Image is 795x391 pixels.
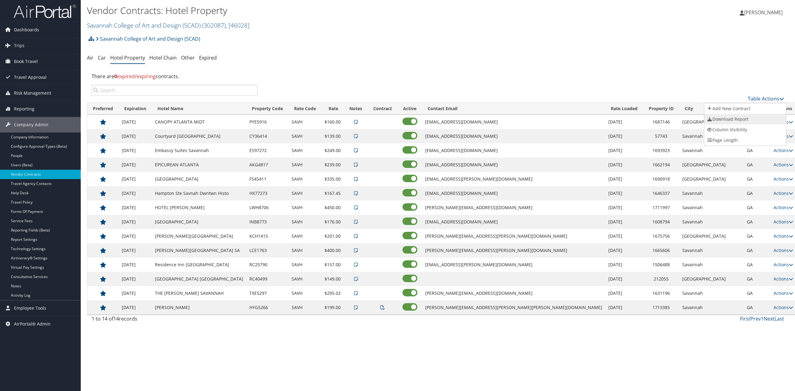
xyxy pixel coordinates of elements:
span: Employee Tools [14,300,46,316]
span: Company Admin [14,117,48,133]
a: Download Report [704,114,786,124]
a: Add New Contract [704,103,786,114]
span: Travel Approval [14,70,47,85]
span: Book Travel [14,54,38,69]
span: Reporting [14,101,34,117]
a: Page Length [704,135,786,146]
span: AirPortal® Admin [14,316,51,332]
span: Risk Management [14,85,51,101]
img: airportal-logo.png [14,4,76,19]
a: Column Visibility [704,124,786,135]
span: Dashboards [14,22,39,38]
span: Trips [14,38,25,53]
